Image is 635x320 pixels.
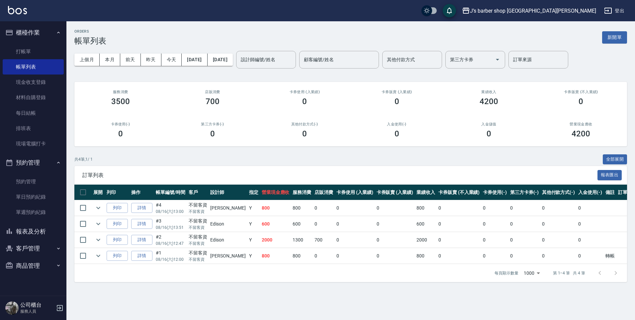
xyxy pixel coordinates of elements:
h2: 入金使用(-) [359,122,435,126]
td: Y [247,248,260,264]
a: 帳單列表 [3,59,64,75]
div: 不留客資 [189,218,207,225]
h3: 0 [395,97,399,106]
h2: 營業現金應收 [543,122,619,126]
button: 今天 [161,54,182,66]
h3: 0 [579,97,583,106]
td: 0 [577,232,604,248]
a: 詳情 [131,251,152,261]
h3: 0 [118,129,123,138]
th: 列印 [105,185,130,200]
th: 卡券販賣 (入業績) [375,185,415,200]
span: 訂單列表 [82,172,597,179]
th: 設計師 [209,185,247,200]
button: [DATE] [208,54,233,66]
button: 客戶管理 [3,240,64,257]
a: 現場電腦打卡 [3,136,64,151]
th: 備註 [604,185,616,200]
a: 現金收支登錄 [3,75,64,90]
td: #2 [154,232,187,248]
td: 0 [540,232,577,248]
td: Edison [209,216,247,232]
td: 0 [577,248,604,264]
td: 0 [540,200,577,216]
a: 材料自購登錄 [3,90,64,105]
h3: 3500 [111,97,130,106]
p: 不留客資 [189,256,207,262]
p: 不留客資 [189,240,207,246]
h2: 其他付款方式(-) [267,122,343,126]
td: 0 [437,216,481,232]
th: 客戶 [187,185,209,200]
td: 0 [481,232,508,248]
button: 本月 [100,54,120,66]
td: #1 [154,248,187,264]
th: 第三方卡券(-) [508,185,540,200]
p: 服務人員 [20,308,54,314]
a: 詳情 [131,235,152,245]
td: 800 [260,200,291,216]
a: 預約管理 [3,174,64,189]
th: 卡券販賣 (不入業績) [437,185,481,200]
h2: 第三方卡券(-) [174,122,250,126]
button: Open [492,54,503,65]
td: 0 [335,232,375,248]
button: 商品管理 [3,257,64,274]
a: 打帳單 [3,44,64,59]
h3: 4200 [480,97,498,106]
button: 昨天 [141,54,161,66]
h2: 卡券使用(-) [82,122,158,126]
td: [PERSON_NAME] [209,248,247,264]
td: 800 [415,200,437,216]
th: 業績收入 [415,185,437,200]
td: 0 [335,216,375,232]
a: 單週預約紀錄 [3,205,64,220]
td: 0 [508,248,540,264]
td: 0 [481,200,508,216]
button: expand row [93,219,103,229]
button: 全部展開 [603,154,627,165]
td: 0 [335,248,375,264]
td: 0 [375,232,415,248]
td: 0 [335,200,375,216]
td: 0 [437,232,481,248]
h2: 卡券販賣 (不入業績) [543,90,619,94]
a: 每日結帳 [3,105,64,121]
th: 操作 [130,185,154,200]
th: 店販消費 [313,185,335,200]
button: expand row [93,203,103,213]
td: 0 [508,216,540,232]
td: 0 [313,216,335,232]
td: 0 [375,216,415,232]
td: 0 [481,216,508,232]
td: 2000 [415,232,437,248]
td: 0 [577,216,604,232]
p: 08/16 (六) 12:47 [156,240,185,246]
button: 櫃檯作業 [3,24,64,41]
button: 列印 [107,219,128,229]
button: 報表及分析 [3,223,64,240]
h3: 0 [395,129,399,138]
a: 排班表 [3,121,64,136]
div: 不留客資 [189,202,207,209]
td: 轉帳 [604,248,616,264]
h2: 業績收入 [451,90,527,94]
a: 詳情 [131,219,152,229]
td: 600 [415,216,437,232]
th: 其他付款方式(-) [540,185,577,200]
button: 登出 [601,5,627,17]
td: 0 [540,216,577,232]
td: 0 [508,200,540,216]
button: [DATE] [182,54,207,66]
td: 0 [375,200,415,216]
td: 0 [508,232,540,248]
a: 新開單 [602,34,627,40]
td: Y [247,232,260,248]
td: 0 [437,248,481,264]
p: 每頁顯示數量 [495,270,518,276]
th: 指定 [247,185,260,200]
button: J’s barber shop [GEOGRAPHIC_DATA][PERSON_NAME] [459,4,599,18]
h3: 4200 [572,129,590,138]
p: 不留客資 [189,209,207,215]
button: 報表匯出 [597,170,622,180]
